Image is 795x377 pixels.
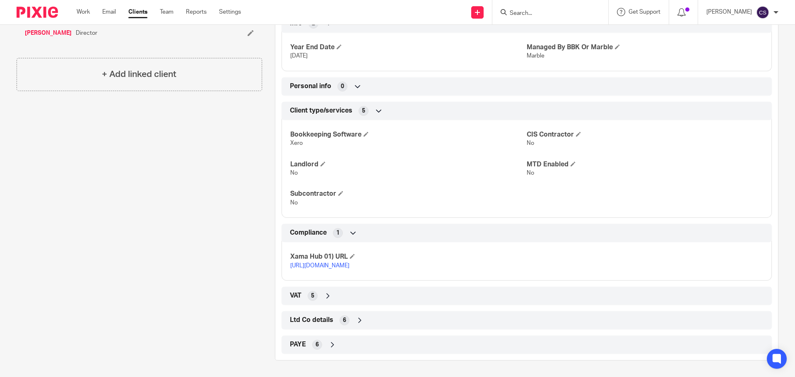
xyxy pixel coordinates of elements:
a: Reports [186,8,207,16]
h4: Xama Hub 01) URL [290,252,527,261]
a: [PERSON_NAME] [25,29,72,37]
span: [DATE] [290,53,308,59]
span: 5 [362,107,365,115]
a: Team [160,8,173,16]
h4: + Add linked client [102,68,176,81]
h4: MTD Enabled [527,160,763,169]
span: No [290,200,298,206]
h4: Managed By BBK Or Marble [527,43,763,52]
span: Client type/services [290,106,352,115]
span: Personal info [290,82,331,91]
span: Xero [290,140,303,146]
a: Settings [219,8,241,16]
a: Work [77,8,90,16]
h4: Subcontractor [290,190,527,198]
span: PAYE [290,340,306,349]
span: Director [76,29,97,37]
span: 6 [343,316,346,324]
span: 6 [316,341,319,349]
span: 1 [336,229,340,237]
h4: CIS Contractor [527,130,763,139]
span: VAT [290,291,301,300]
input: Search [509,10,583,17]
span: Compliance [290,228,327,237]
span: 0 [341,82,344,91]
span: No [290,170,298,176]
a: Clients [128,8,147,16]
span: Get Support [629,9,660,15]
h4: Year End Date [290,43,527,52]
span: Marble [527,53,544,59]
span: No [527,170,534,176]
a: [URL][DOMAIN_NAME] [290,263,349,269]
img: Pixie [17,7,58,18]
p: [PERSON_NAME] [706,8,752,16]
img: svg%3E [756,6,769,19]
a: Email [102,8,116,16]
h4: Landlord [290,160,527,169]
h4: Bookkeeping Software [290,130,527,139]
span: No [527,140,534,146]
span: Ltd Co details [290,316,333,324]
span: 5 [311,292,314,300]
